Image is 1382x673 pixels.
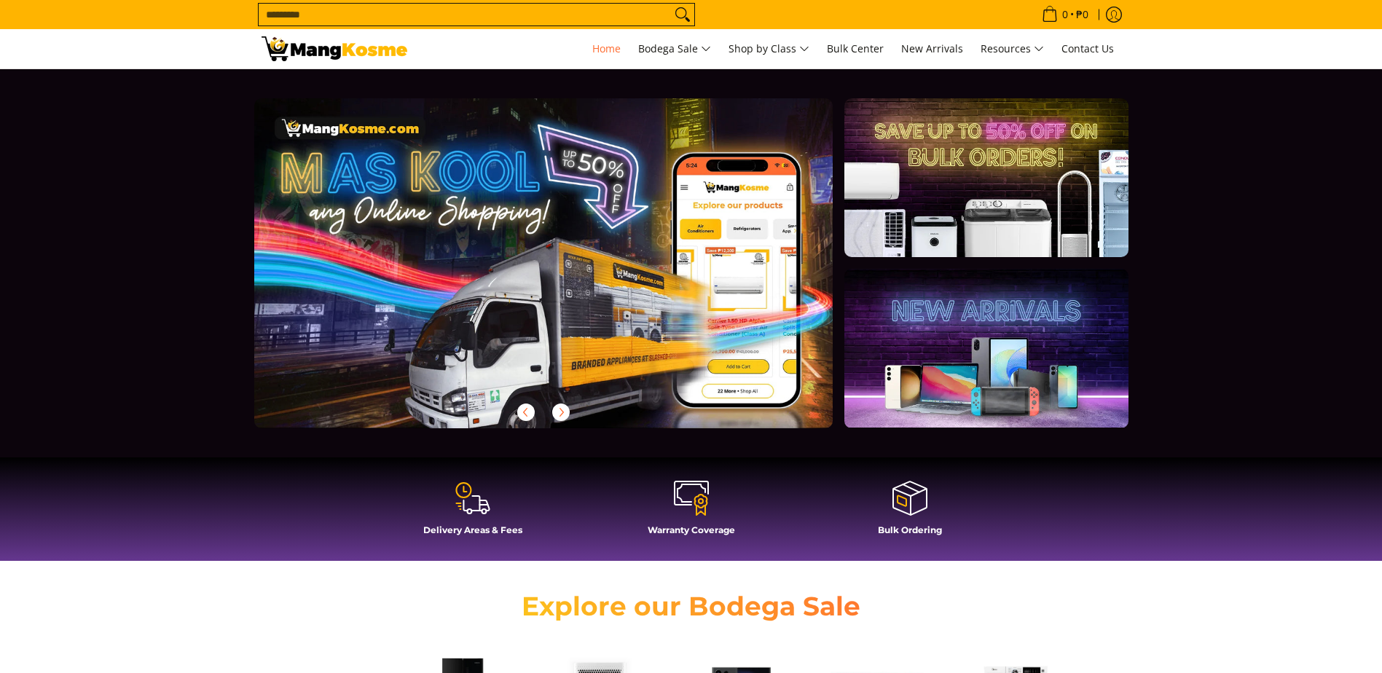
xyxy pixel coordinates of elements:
[721,29,817,68] a: Shop by Class
[480,590,903,623] h2: Explore our Bodega Sale
[1061,42,1114,55] span: Contact Us
[422,29,1121,68] nav: Main Menu
[808,524,1012,535] h4: Bulk Ordering
[1074,9,1091,20] span: ₱0
[1054,29,1121,68] a: Contact Us
[827,42,884,55] span: Bulk Center
[589,524,793,535] h4: Warranty Coverage
[901,42,963,55] span: New Arrivals
[1037,7,1093,23] span: •
[671,4,694,25] button: Search
[631,29,718,68] a: Bodega Sale
[510,396,542,428] button: Previous
[589,479,793,546] a: Warranty Coverage
[638,40,711,58] span: Bodega Sale
[894,29,970,68] a: New Arrivals
[973,29,1051,68] a: Resources
[371,524,575,535] h4: Delivery Areas & Fees
[1060,9,1070,20] span: 0
[592,42,621,55] span: Home
[808,479,1012,546] a: Bulk Ordering
[254,98,880,452] a: More
[729,40,809,58] span: Shop by Class
[981,40,1044,58] span: Resources
[371,479,575,546] a: Delivery Areas & Fees
[262,36,407,61] img: Mang Kosme: Your Home Appliances Warehouse Sale Partner!
[545,396,577,428] button: Next
[585,29,628,68] a: Home
[820,29,891,68] a: Bulk Center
